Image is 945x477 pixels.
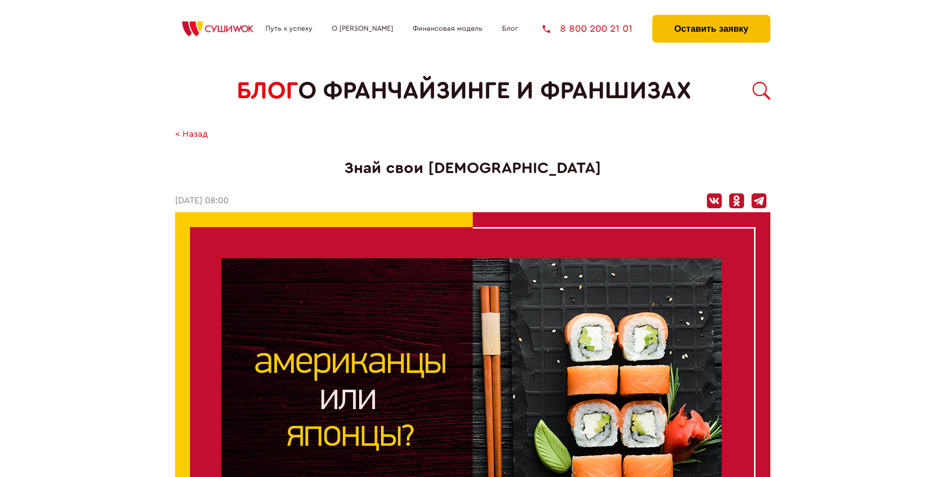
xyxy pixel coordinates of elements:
[543,24,632,34] a: 8 800 200 21 01
[237,77,298,105] span: БЛОГ
[298,77,691,105] span: о франчайзинге и франшизах
[332,25,393,33] a: О [PERSON_NAME]
[175,196,229,206] time: [DATE] 08:00
[560,24,632,34] span: 8 800 200 21 01
[502,25,518,33] a: Блог
[265,25,313,33] a: Путь к успеху
[652,15,770,43] button: Оставить заявку
[175,159,770,178] h1: Знай свои [DEMOGRAPHIC_DATA]
[413,25,483,33] a: Финансовая модель
[175,129,208,140] a: < Назад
